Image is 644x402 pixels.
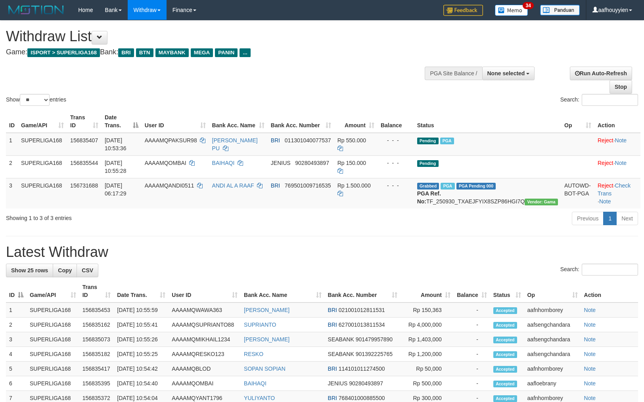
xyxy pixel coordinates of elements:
td: [DATE] 10:55:59 [114,302,169,318]
th: Game/API: activate to sort column ascending [27,280,79,302]
td: SUPERLIGA168 [27,376,79,391]
td: - [454,332,490,347]
a: Note [584,380,596,387]
td: SUPERLIGA168 [27,318,79,332]
a: [PERSON_NAME] PU [212,137,258,151]
a: Copy [53,264,77,277]
img: panduan.png [540,5,580,15]
a: Next [616,212,638,225]
a: Note [584,366,596,372]
span: Marked by aafsengchandara [440,138,454,144]
td: [DATE] 10:55:41 [114,318,169,332]
td: TF_250930_TXAEJFYIX8SZP86HGI7Q [414,178,561,209]
td: 156835453 [79,302,114,318]
td: AAAAMQBLOD [169,362,241,376]
td: 156835417 [79,362,114,376]
th: User ID: activate to sort column ascending [169,280,241,302]
img: Feedback.jpg [443,5,483,16]
input: Search: [582,264,638,276]
a: Stop [609,80,632,94]
span: Rp 150.000 [337,160,366,166]
h1: Withdraw List [6,29,422,44]
span: None selected [487,70,525,77]
span: Marked by aafromsomean [441,183,454,190]
th: Date Trans.: activate to sort column ascending [114,280,169,302]
span: Copy 627001013811534 to clipboard [339,322,385,328]
b: PGA Ref. No: [417,190,441,205]
a: SOPAN SOPIAN [244,366,286,372]
td: 2 [6,155,18,178]
td: AAAAMQOMBAI [169,376,241,391]
span: PGA Pending [456,183,496,190]
span: Rp 1.500.000 [337,182,371,189]
td: 6 [6,376,27,391]
td: aafnhornborey [524,302,581,318]
span: 156835544 [70,160,98,166]
span: 156731688 [70,182,98,189]
span: Copy 114101011274500 to clipboard [339,366,385,372]
div: - - - [381,159,411,167]
td: aafsengchandara [524,332,581,347]
span: AAAAMQOMBAI [145,160,186,166]
span: Copy 90280493897 to clipboard [349,380,383,387]
td: AAAAMQSUPRIANTO88 [169,318,241,332]
div: - - - [381,136,411,144]
td: 4 [6,347,27,362]
a: 1 [603,212,617,225]
th: Action [594,110,640,133]
span: BRI [118,48,134,57]
a: Reject [598,160,613,166]
span: [DATE] 10:53:36 [105,137,126,151]
label: Show entries [6,94,66,106]
td: SUPERLIGA168 [18,133,67,156]
a: Note [599,198,611,205]
th: Balance [378,110,414,133]
td: 2 [6,318,27,332]
th: Status: activate to sort column ascending [490,280,524,302]
td: Rp 4,000,000 [401,318,454,332]
label: Search: [560,264,638,276]
td: aafnhornborey [524,362,581,376]
td: - [454,318,490,332]
td: 3 [6,178,18,209]
td: SUPERLIGA168 [18,155,67,178]
a: CSV [77,264,98,277]
td: 3 [6,332,27,347]
td: 5 [6,362,27,376]
td: · [594,155,640,178]
th: Status [414,110,561,133]
a: Reject [598,182,613,189]
th: Amount: activate to sort column ascending [401,280,454,302]
a: Run Auto-Refresh [570,67,632,80]
span: ... [240,48,250,57]
img: Button%20Memo.svg [495,5,528,16]
th: Bank Acc. Number: activate to sort column ascending [268,110,334,133]
span: Accepted [493,337,517,343]
td: AAAAMQRESKO123 [169,347,241,362]
span: Copy 768401000885500 to clipboard [339,395,385,401]
div: Showing 1 to 3 of 3 entries [6,211,263,222]
td: [DATE] 10:55:26 [114,332,169,347]
span: Copy 901392225765 to clipboard [356,351,393,357]
th: ID: activate to sort column descending [6,280,27,302]
span: Copy 769501009716535 to clipboard [285,182,331,189]
span: BRI [328,366,337,372]
span: [DATE] 06:17:29 [105,182,126,197]
a: [PERSON_NAME] [244,307,289,313]
td: Rp 1,403,000 [401,332,454,347]
span: Copy 901479957890 to clipboard [356,336,393,343]
a: Note [584,336,596,343]
span: SEABANK [328,336,354,343]
th: Bank Acc. Name: activate to sort column ascending [241,280,325,302]
span: 156835407 [70,137,98,144]
span: BTN [136,48,153,57]
span: Copy [58,267,72,274]
a: [PERSON_NAME] [244,336,289,343]
a: Note [615,160,627,166]
th: Trans ID: activate to sort column ascending [79,280,114,302]
span: Accepted [493,366,517,373]
span: Pending [417,160,439,167]
td: · [594,133,640,156]
label: Search: [560,94,638,106]
span: 34 [523,2,533,9]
